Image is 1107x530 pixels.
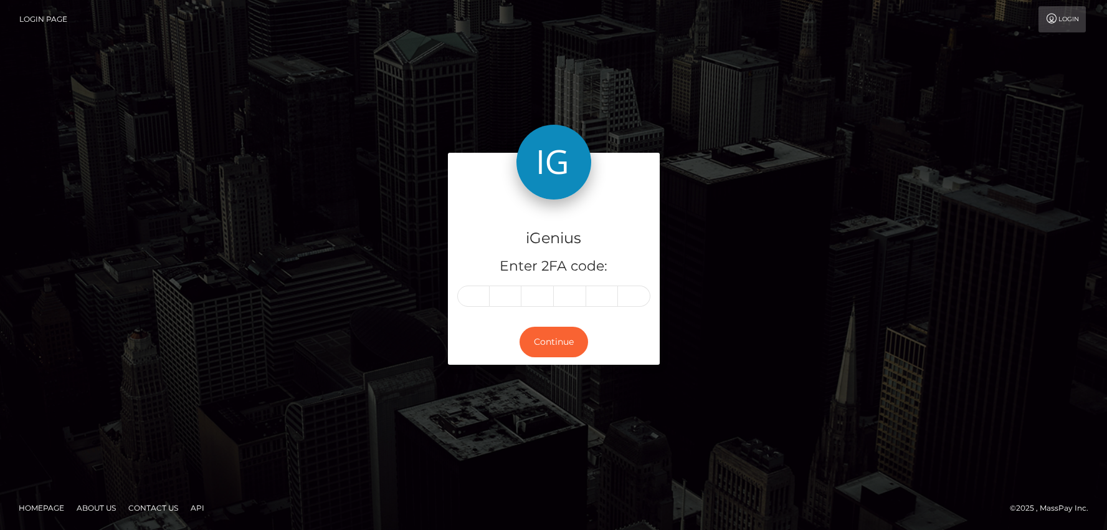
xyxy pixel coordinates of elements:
a: Login Page [19,6,67,32]
a: Login [1038,6,1086,32]
div: © 2025 , MassPay Inc. [1010,501,1098,515]
a: Homepage [14,498,69,518]
h5: Enter 2FA code: [457,257,650,276]
img: iGenius [516,125,591,200]
a: API [186,498,209,518]
a: Contact Us [123,498,183,518]
a: About Us [72,498,121,518]
h4: iGenius [457,228,650,249]
button: Continue [520,327,588,357]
